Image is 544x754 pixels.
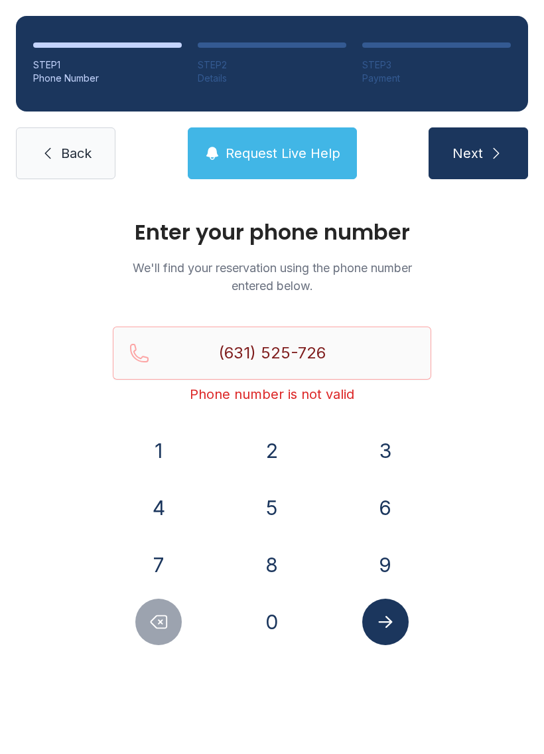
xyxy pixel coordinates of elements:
span: Back [61,144,92,163]
button: 3 [362,427,409,474]
button: 7 [135,542,182,588]
input: Reservation phone number [113,327,431,380]
button: Delete number [135,599,182,645]
div: STEP 3 [362,58,511,72]
span: Next [452,144,483,163]
div: Phone number is not valid [113,385,431,404]
div: Phone Number [33,72,182,85]
div: STEP 1 [33,58,182,72]
div: STEP 2 [198,58,346,72]
button: 6 [362,485,409,531]
h1: Enter your phone number [113,222,431,243]
button: 4 [135,485,182,531]
button: 5 [249,485,295,531]
div: Details [198,72,346,85]
button: 9 [362,542,409,588]
button: 1 [135,427,182,474]
button: Submit lookup form [362,599,409,645]
div: Payment [362,72,511,85]
p: We'll find your reservation using the phone number entered below. [113,259,431,295]
span: Request Live Help [226,144,340,163]
button: 8 [249,542,295,588]
button: 2 [249,427,295,474]
button: 0 [249,599,295,645]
